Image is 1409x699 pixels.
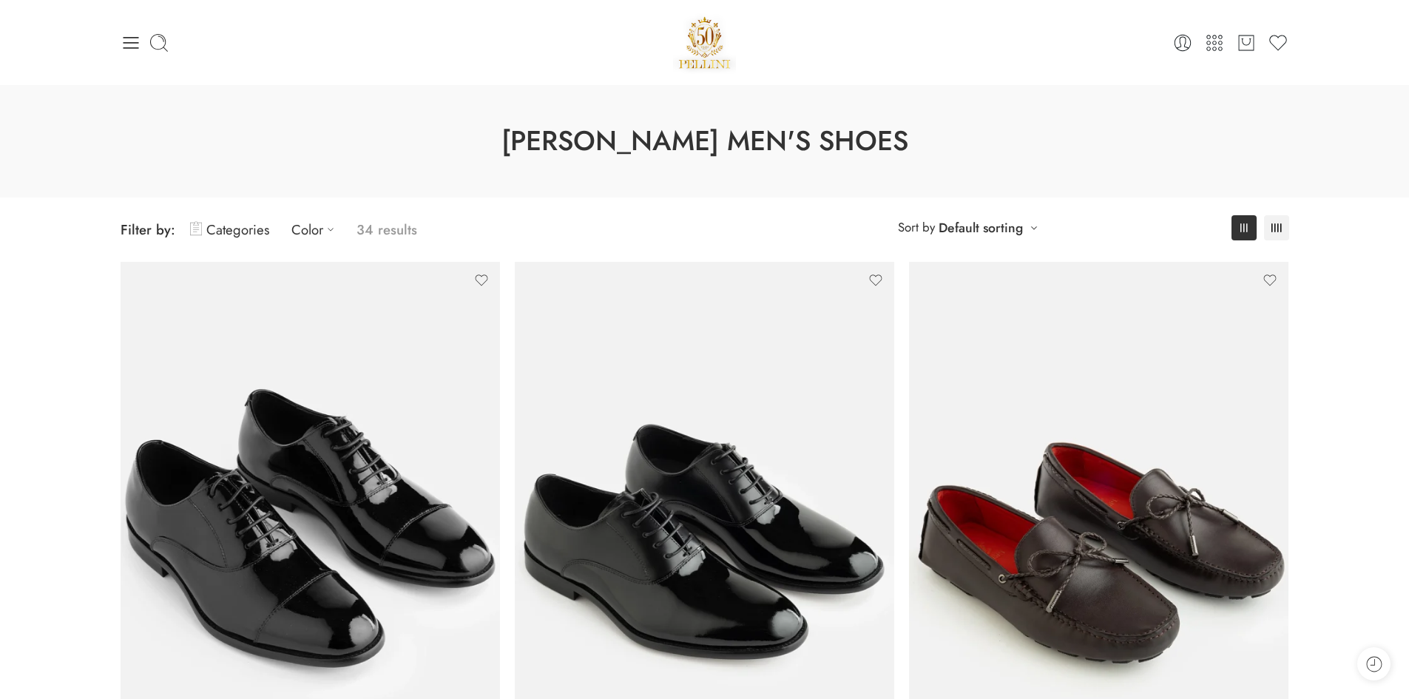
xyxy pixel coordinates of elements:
[1236,33,1257,53] a: Cart
[1172,33,1193,53] a: Login / Register
[1268,33,1288,53] a: Wishlist
[190,212,269,247] a: Categories
[673,11,737,74] img: Pellini
[357,212,417,247] p: 34 results
[121,220,175,240] span: Filter by:
[898,215,935,240] span: Sort by
[37,122,1372,161] h1: [PERSON_NAME] Men's Shoes
[673,11,737,74] a: Pellini -
[939,217,1023,238] a: Default sorting
[291,212,342,247] a: Color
